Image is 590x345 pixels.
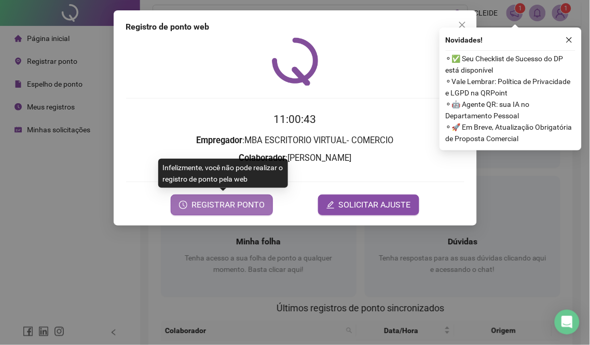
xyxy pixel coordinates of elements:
img: QRPoint [272,37,319,86]
span: ⚬ 🤖 Agente QR: sua IA no Departamento Pessoal [446,99,575,121]
span: REGISTRAR PONTO [191,199,265,211]
span: ⚬ 🚀 Em Breve, Atualização Obrigatória de Proposta Comercial [446,121,575,144]
span: edit [326,201,335,209]
button: editSOLICITAR AJUSTE [318,195,419,215]
span: ⚬ Vale Lembrar: Política de Privacidade e LGPD na QRPoint [446,76,575,99]
strong: Colaborador [239,153,285,163]
h3: : MBA ESCRITORIO VIRTUAL- COMERCIO [126,134,464,147]
span: close [566,36,573,44]
div: Open Intercom Messenger [555,310,580,335]
strong: Empregador [197,135,243,145]
div: Registro de ponto web [126,21,464,33]
button: Close [454,17,471,33]
div: Infelizmente, você não pode realizar o registro de ponto pela web [158,159,288,188]
time: 11:00:43 [274,113,317,126]
span: clock-circle [179,201,187,209]
span: SOLICITAR AJUSTE [339,199,411,211]
span: Novidades ! [446,34,483,46]
button: REGISTRAR PONTO [171,195,273,215]
span: close [458,21,466,29]
h3: : [PERSON_NAME] [126,151,464,165]
span: ⚬ ✅ Seu Checklist de Sucesso do DP está disponível [446,53,575,76]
